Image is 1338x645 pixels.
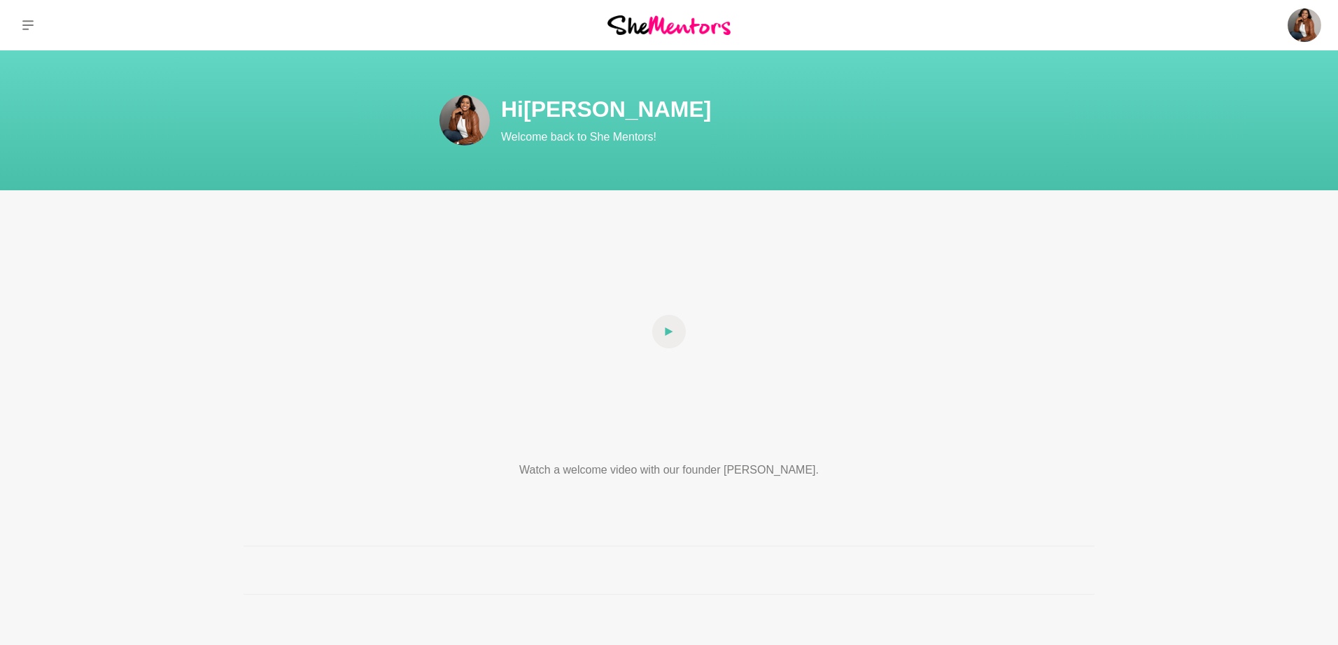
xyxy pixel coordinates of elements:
p: Welcome back to She Mentors! [501,129,1005,146]
img: Orine Silveira-McCuskey [1288,8,1321,42]
h1: Hi [PERSON_NAME] [501,95,1005,123]
img: Orine Silveira-McCuskey [439,95,490,146]
p: Watch a welcome video with our founder [PERSON_NAME]. [467,462,871,479]
img: She Mentors Logo [607,15,731,34]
